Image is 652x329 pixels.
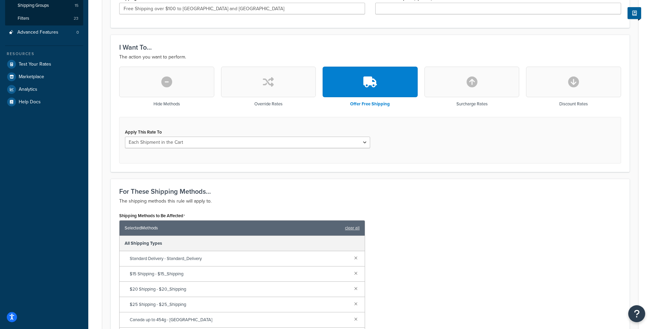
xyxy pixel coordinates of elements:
[19,99,41,105] span: Help Docs
[76,30,79,35] span: 0
[125,223,342,233] span: Selected Methods
[350,102,390,106] h3: Offer Free Shipping
[19,74,44,80] span: Marketplace
[18,16,29,21] span: Filters
[119,213,185,219] label: Shipping Methods to Be Affected
[18,3,49,8] span: Shipping Groups
[5,58,83,70] a: Test Your Rates
[456,102,488,106] h3: Surcharge Rates
[119,188,621,195] h3: For These Shipping Methods...
[120,236,365,251] div: All Shipping Types
[130,269,349,279] span: $15 Shipping - $15_Shipping
[130,254,349,263] span: Standard Delivery - Standard_Delivery
[5,71,83,83] a: Marketplace
[130,315,349,325] span: Canada up to 454g - [GEOGRAPHIC_DATA]
[19,62,51,67] span: Test Your Rates
[5,26,83,39] a: Advanced Features0
[5,12,83,25] a: Filters23
[254,102,283,106] h3: Override Rates
[559,102,588,106] h3: Discount Rates
[5,96,83,108] a: Help Docs
[5,12,83,25] li: Filters
[119,44,621,51] h3: I Want To...
[125,129,162,135] label: Apply This Rate To
[17,30,58,35] span: Advanced Features
[130,284,349,294] span: $20 Shipping - $20_Shipping
[19,87,37,92] span: Analytics
[119,53,621,61] p: The action you want to perform.
[130,300,349,309] span: $25 Shipping - $25_Shipping
[345,223,360,233] a: clear all
[628,7,641,19] button: Show Help Docs
[153,102,180,106] h3: Hide Methods
[5,51,83,57] div: Resources
[5,83,83,96] a: Analytics
[75,3,78,8] span: 15
[74,16,78,21] span: 23
[628,305,645,322] button: Open Resource Center
[119,197,621,205] p: The shipping methods this rule will apply to.
[5,26,83,39] li: Advanced Features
